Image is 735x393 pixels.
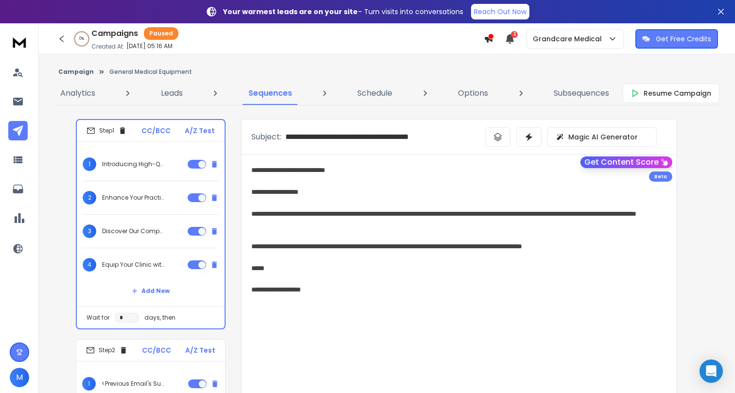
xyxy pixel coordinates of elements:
[60,87,95,99] p: Analytics
[141,126,171,136] p: CC/BCC
[452,82,494,105] a: Options
[82,377,96,391] span: 1
[142,345,171,355] p: CC/BCC
[83,157,96,171] span: 1
[161,87,183,99] p: Leads
[10,368,29,387] button: M
[102,380,164,388] p: <Previous Email's Subject>
[223,7,358,17] strong: Your warmest leads are on your site
[223,7,463,17] p: – Turn visits into conversations
[109,68,192,76] p: General Medical Equipment
[76,119,226,329] li: Step1CC/BCCA/Z Test1Introducing High-Quality Medical Equipment2Enhance Your Practice with Our Med...
[124,281,177,301] button: Add New
[10,33,29,51] img: logo
[580,156,672,168] button: Get Content Score
[126,42,173,50] p: [DATE] 05:16 AM
[58,68,94,76] button: Campaign
[474,7,526,17] p: Reach Out Now
[86,346,128,355] div: Step 2
[185,126,215,136] p: A/Z Test
[533,34,606,44] p: Grandcare Medical
[144,27,178,40] div: Paused
[144,314,175,322] p: days, then
[102,194,164,202] p: Enhance Your Practice with Our Medical Equipment
[357,87,392,99] p: Schedule
[102,261,164,269] p: Equip Your Clinic with Premium Medical Solutions
[83,224,96,238] span: 3
[83,191,96,205] span: 2
[649,171,672,182] div: Beta
[511,31,518,38] span: 2
[102,160,164,168] p: Introducing High-Quality Medical Equipment
[656,34,711,44] p: Get Free Credits
[79,36,84,42] p: 0 %
[54,82,101,105] a: Analytics
[554,87,609,99] p: Subsequences
[351,82,398,105] a: Schedule
[635,29,718,49] button: Get Free Credits
[185,345,215,355] p: A/Z Test
[155,82,189,105] a: Leads
[243,82,298,105] a: Sequences
[458,87,488,99] p: Options
[471,4,529,19] a: Reach Out Now
[248,87,292,99] p: Sequences
[623,84,719,103] button: Resume Campaign
[547,127,657,147] button: Magic AI Generator
[700,359,723,383] div: Open Intercom Messenger
[83,258,96,272] span: 4
[548,82,615,105] a: Subsequences
[568,132,638,142] p: Magic AI Generator
[102,227,164,235] p: Discover Our Competitive Medical Equipment Options
[251,131,281,143] p: Subject:
[91,28,138,39] h1: Campaigns
[91,43,124,51] p: Created At:
[87,126,127,135] div: Step 1
[87,314,109,322] p: Wait for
